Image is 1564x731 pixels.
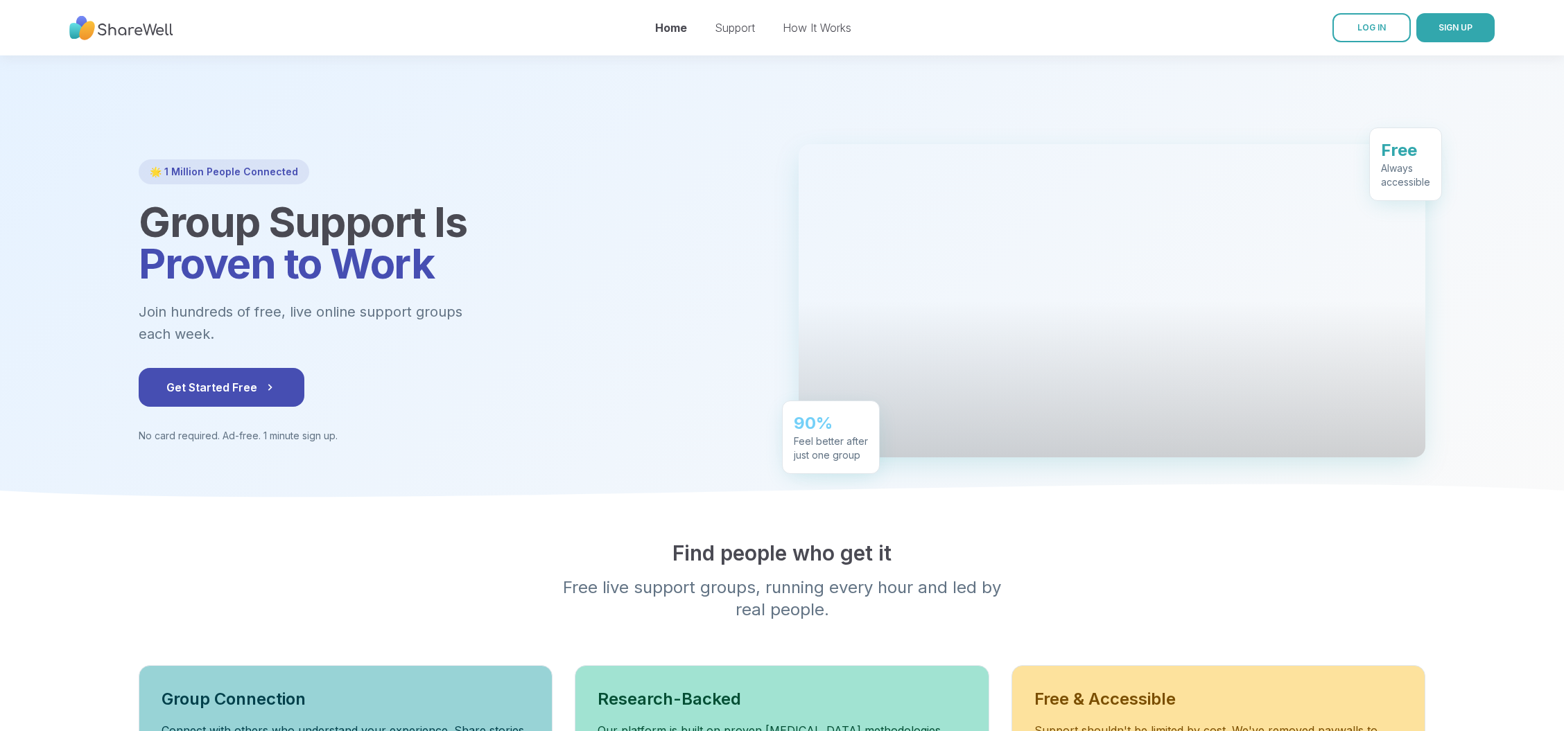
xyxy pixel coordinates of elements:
[162,688,530,710] h3: Group Connection
[139,201,765,284] h1: Group Support Is
[598,688,966,710] h3: Research-Backed
[1332,13,1411,42] a: LOG IN
[1381,161,1430,189] div: Always accessible
[1034,688,1402,710] h3: Free & Accessible
[655,21,687,35] a: Home
[69,9,173,47] img: ShareWell Nav Logo
[783,21,851,35] a: How It Works
[139,368,304,407] button: Get Started Free
[715,21,755,35] a: Support
[139,238,434,288] span: Proven to Work
[139,159,309,184] div: 🌟 1 Million People Connected
[1416,13,1495,42] button: SIGN UP
[1357,22,1386,33] span: LOG IN
[139,301,538,346] p: Join hundreds of free, live online support groups each week.
[139,540,1425,565] h2: Find people who get it
[1381,139,1430,161] div: Free
[794,412,868,434] div: 90%
[516,576,1048,621] p: Free live support groups, running every hour and led by real people.
[139,429,765,443] p: No card required. Ad-free. 1 minute sign up.
[1439,22,1472,33] span: SIGN UP
[166,379,277,396] span: Get Started Free
[794,434,868,462] div: Feel better after just one group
